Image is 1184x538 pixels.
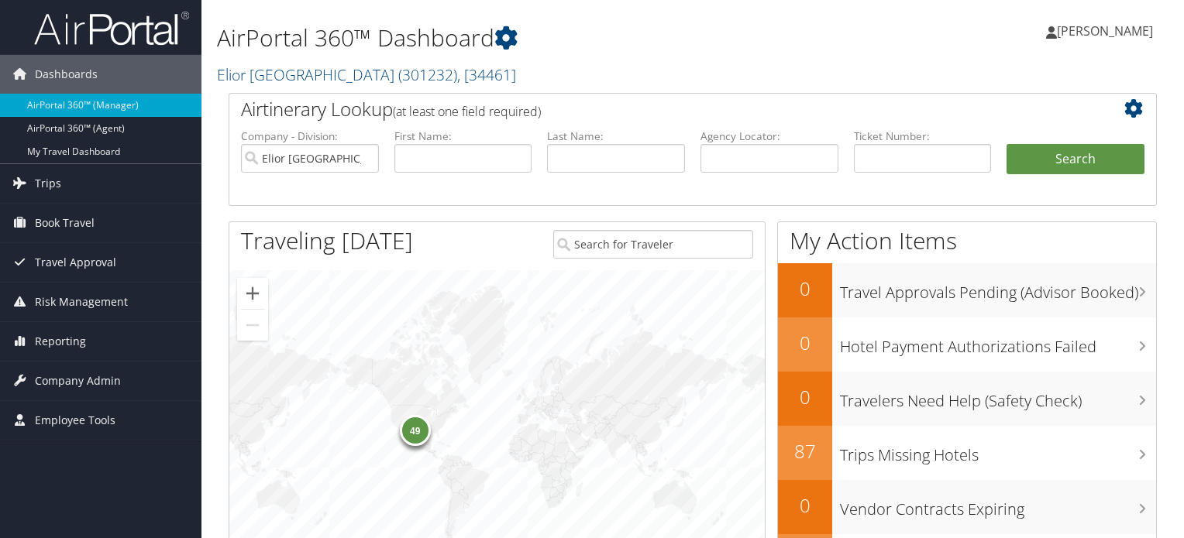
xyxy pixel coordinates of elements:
[35,362,121,400] span: Company Admin
[778,438,832,464] h2: 87
[553,230,753,259] input: Search for Traveler
[778,372,1156,426] a: 0Travelers Need Help (Safety Check)
[398,64,457,85] span: ( 301232 )
[778,384,832,410] h2: 0
[778,317,1156,372] a: 0Hotel Payment Authorizations Failed
[778,492,832,519] h2: 0
[394,129,532,144] label: First Name:
[35,283,128,321] span: Risk Management
[778,224,1156,257] h1: My Action Items
[854,129,992,144] label: Ticket Number:
[241,96,1067,122] h2: Airtinerary Lookup
[237,278,268,309] button: Zoom in
[35,55,98,94] span: Dashboards
[840,274,1156,303] h3: Travel Approvals Pending (Advisor Booked)
[840,328,1156,358] h3: Hotel Payment Authorizations Failed
[778,276,832,302] h2: 0
[35,164,61,203] span: Trips
[547,129,685,144] label: Last Name:
[35,243,116,282] span: Travel Approval
[1046,8,1169,54] a: [PERSON_NAME]
[778,480,1156,534] a: 0Vendor Contracts Expiring
[35,322,86,361] span: Reporting
[1057,22,1153,39] span: [PERSON_NAME]
[778,426,1156,480] a: 87Trips Missing Hotels
[457,64,516,85] span: , [ 34461 ]
[35,401,115,440] span: Employee Tools
[1007,144,1144,175] button: Search
[700,129,838,144] label: Agency Locator:
[393,103,541,120] span: (at least one field required)
[778,263,1156,317] a: 0Travel Approvals Pending (Advisor Booked)
[778,330,832,356] h2: 0
[400,415,431,446] div: 49
[217,64,516,85] a: Elior [GEOGRAPHIC_DATA]
[237,310,268,341] button: Zoom out
[34,10,189,46] img: airportal-logo.png
[241,129,379,144] label: Company - Division:
[217,22,852,54] h1: AirPortal 360™ Dashboard
[840,437,1156,466] h3: Trips Missing Hotels
[840,382,1156,412] h3: Travelers Need Help (Safety Check)
[35,204,95,242] span: Book Travel
[241,224,413,257] h1: Traveling [DATE]
[840,491,1156,520] h3: Vendor Contracts Expiring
